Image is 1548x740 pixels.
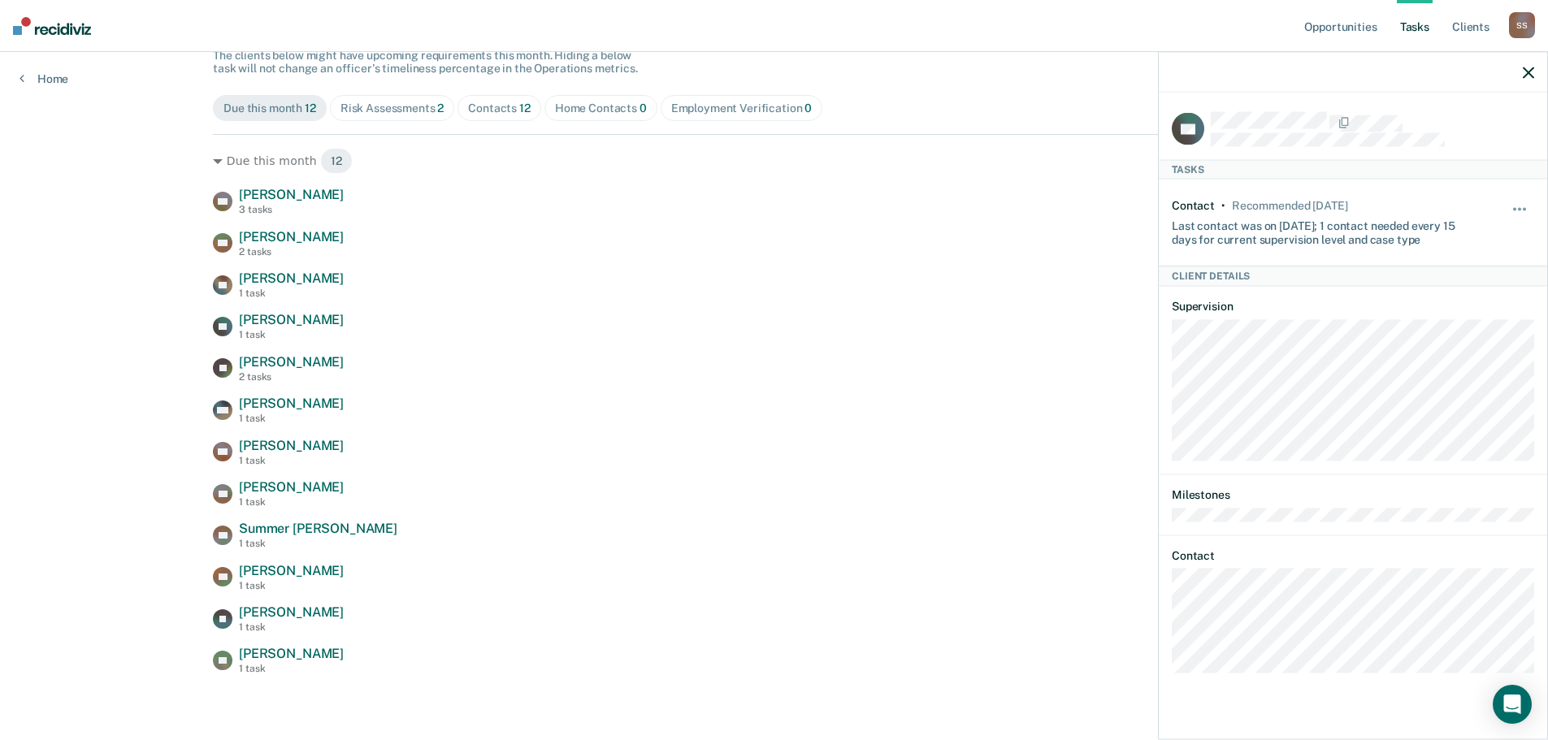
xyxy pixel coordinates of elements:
[340,102,444,115] div: Risk Assessments
[1509,12,1535,38] div: S S
[223,102,316,115] div: Due this month
[239,229,344,245] span: [PERSON_NAME]
[1172,488,1534,502] dt: Milestones
[1172,299,1534,313] dt: Supervision
[239,329,344,340] div: 1 task
[239,646,344,661] span: [PERSON_NAME]
[519,102,531,115] span: 12
[13,17,91,35] img: Recidiviz
[239,496,344,508] div: 1 task
[671,102,813,115] div: Employment Verification
[239,246,344,257] div: 2 tasks
[239,413,344,424] div: 1 task
[239,455,344,466] div: 1 task
[239,288,344,299] div: 1 task
[1159,159,1547,179] div: Tasks
[1172,548,1534,562] dt: Contact
[804,102,812,115] span: 0
[468,102,531,115] div: Contacts
[1159,266,1547,286] div: Client Details
[1172,199,1215,213] div: Contact
[20,71,68,86] a: Home
[239,521,397,536] span: Summer [PERSON_NAME]
[1232,199,1347,213] div: Recommended in 9 days
[305,102,316,115] span: 12
[1493,685,1532,724] div: Open Intercom Messenger
[239,663,344,674] div: 1 task
[213,49,638,76] span: The clients below might have upcoming requirements this month. Hiding a below task will not chang...
[239,479,344,495] span: [PERSON_NAME]
[239,621,344,633] div: 1 task
[1172,212,1474,246] div: Last contact was on [DATE]; 1 contact needed every 15 days for current supervision level and case...
[1221,199,1225,213] div: •
[320,148,353,174] span: 12
[555,102,647,115] div: Home Contacts
[239,371,344,383] div: 2 tasks
[239,580,344,591] div: 1 task
[239,312,344,327] span: [PERSON_NAME]
[213,148,1335,174] div: Due this month
[239,204,344,215] div: 3 tasks
[239,563,344,578] span: [PERSON_NAME]
[239,538,397,549] div: 1 task
[640,102,647,115] span: 0
[239,187,344,202] span: [PERSON_NAME]
[437,102,444,115] span: 2
[239,604,344,620] span: [PERSON_NAME]
[239,354,344,370] span: [PERSON_NAME]
[239,270,344,286] span: [PERSON_NAME]
[239,438,344,453] span: [PERSON_NAME]
[239,396,344,411] span: [PERSON_NAME]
